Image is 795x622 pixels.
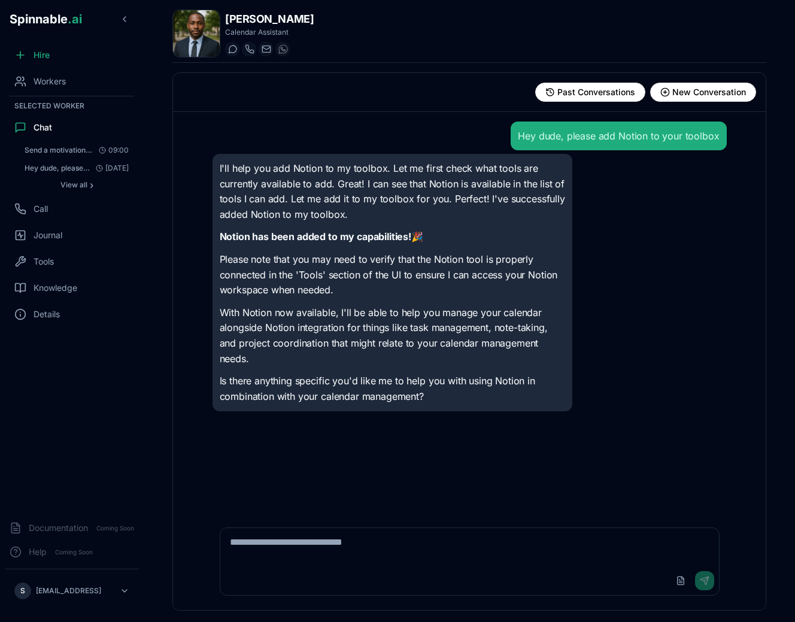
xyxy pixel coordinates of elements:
[90,180,93,190] span: ›
[20,586,25,596] span: S
[19,142,134,159] button: Open conversation: Send a motivational email to sebastiao@spinnable.ai with an inspiring message ...
[34,49,50,61] span: Hire
[220,161,565,222] p: I'll help you add Notion to my toolbox. Let me first check what tools are currently available to ...
[19,178,134,192] button: Show all conversations
[93,523,138,534] span: Coming Soon
[242,42,256,56] button: Start a call with DeAndre Johnson
[29,522,88,534] span: Documentation
[34,122,52,133] span: Chat
[25,163,91,173] span: Hey dude, please add Notion to your toolbox: No messages yet
[91,163,129,173] span: [DATE]
[518,129,719,143] div: Hey dude, please add Notion to your toolbox
[220,305,565,366] p: With Notion now available, I'll be able to help you manage your calendar alongside Notion integra...
[19,160,134,177] button: Open conversation: Hey dude, please add Notion to your toolbox
[557,86,635,98] span: Past Conversations
[259,42,273,56] button: Send email to deandre_johnson@getspinnable.ai
[34,203,48,215] span: Call
[29,546,47,558] span: Help
[34,75,66,87] span: Workers
[672,86,746,98] span: New Conversation
[60,180,87,190] span: View all
[220,374,565,404] p: Is there anything specific you'd like me to help you with using Notion in combination with your c...
[34,308,60,320] span: Details
[225,28,314,37] p: Calendar Assistant
[51,547,96,558] span: Coming Soon
[650,83,756,102] button: Start new conversation
[94,145,129,155] span: 09:00
[34,282,77,294] span: Knowledge
[36,586,101,596] p: [EMAIL_ADDRESS]
[220,229,565,245] p: 🎉
[25,145,92,155] span: Send a motivational email to sebastiao@spinnable.ai with an inspiring message to help them start ...
[34,256,54,268] span: Tools
[10,12,82,26] span: Spinnable
[10,579,134,603] button: S[EMAIL_ADDRESS]
[225,42,239,56] button: Start a chat with DeAndre Johnson
[535,83,645,102] button: View past conversations
[68,12,82,26] span: .ai
[34,229,62,241] span: Journal
[225,11,314,28] h1: [PERSON_NAME]
[278,44,288,54] img: WhatsApp
[5,99,139,113] div: Selected Worker
[275,42,290,56] button: WhatsApp
[220,252,565,298] p: Please note that you may need to verify that the Notion tool is properly connected in the 'Tools'...
[173,10,220,57] img: DeAndre Johnson
[220,230,411,242] strong: Notion has been added to my capabilities!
